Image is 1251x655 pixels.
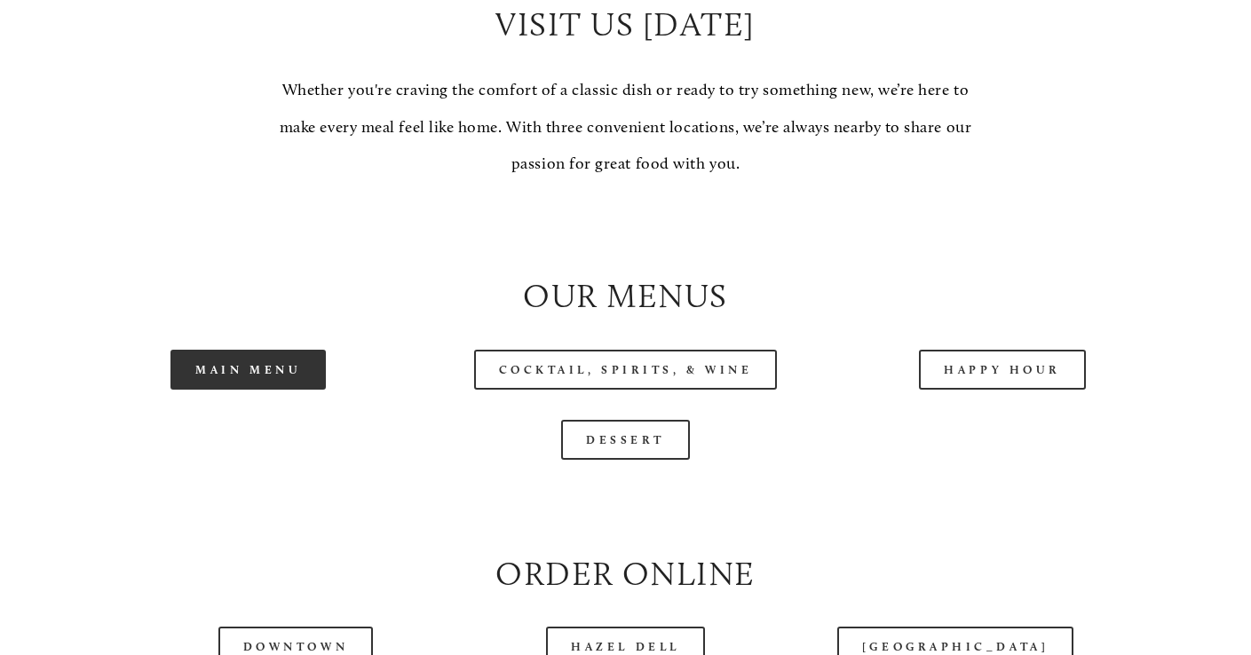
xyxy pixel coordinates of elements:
p: Whether you're craving the comfort of a classic dish or ready to try something new, we’re here to... [264,72,987,182]
a: Happy Hour [919,350,1086,390]
a: Dessert [561,420,690,460]
a: Main Menu [170,350,326,390]
h2: Our Menus [75,272,1176,319]
a: Cocktail, Spirits, & Wine [474,350,778,390]
h2: Order Online [75,550,1176,596]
